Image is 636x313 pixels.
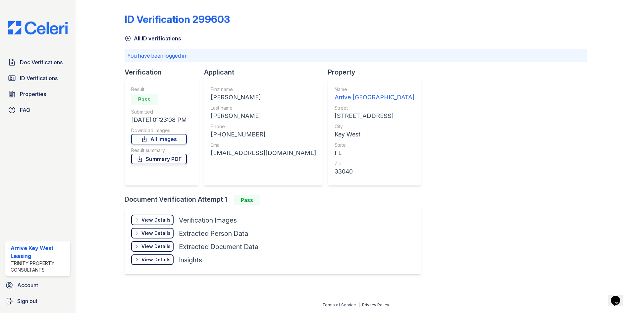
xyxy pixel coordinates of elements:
[131,115,187,125] div: [DATE] 01:23:08 PM
[3,21,73,34] img: CE_Logo_Blue-a8612792a0a2168367f1c8372b55b34899dd931a85d93a1a3d3e32e68fde9ad4.png
[335,160,414,167] div: Zip
[20,58,63,66] span: Doc Verifications
[11,244,68,260] div: Arrive Key West Leasing
[234,195,260,205] div: Pass
[211,142,316,148] div: Email
[131,86,187,93] div: Result
[211,105,316,111] div: Last name
[125,34,181,42] a: All ID verifications
[335,130,414,139] div: Key West
[141,230,171,236] div: View Details
[335,86,414,93] div: Name
[179,229,248,238] div: Extracted Person Data
[211,86,316,93] div: First name
[211,130,316,139] div: [PHONE_NUMBER]
[20,106,30,114] span: FAQ
[5,87,70,101] a: Properties
[17,297,37,305] span: Sign out
[11,260,68,273] div: Trinity Property Consultants
[335,167,414,176] div: 33040
[141,217,171,223] div: View Details
[131,134,187,144] a: All Images
[125,68,204,77] div: Verification
[204,68,328,77] div: Applicant
[335,105,414,111] div: Street
[335,86,414,102] a: Name Arrive [GEOGRAPHIC_DATA]
[362,302,389,307] a: Privacy Policy
[131,109,187,115] div: Submitted
[211,148,316,158] div: [EMAIL_ADDRESS][DOMAIN_NAME]
[141,256,171,263] div: View Details
[335,93,414,102] div: Arrive [GEOGRAPHIC_DATA]
[358,302,360,307] div: |
[17,281,38,289] span: Account
[20,74,58,82] span: ID Verifications
[20,90,46,98] span: Properties
[335,123,414,130] div: City
[335,111,414,121] div: [STREET_ADDRESS]
[5,56,70,69] a: Doc Verifications
[179,255,202,265] div: Insights
[3,294,73,308] a: Sign out
[5,103,70,117] a: FAQ
[335,148,414,158] div: FL
[211,93,316,102] div: [PERSON_NAME]
[141,243,171,250] div: View Details
[179,216,237,225] div: Verification Images
[125,195,426,205] div: Document Verification Attempt 1
[322,302,356,307] a: Terms of Service
[211,111,316,121] div: [PERSON_NAME]
[3,279,73,292] a: Account
[131,94,158,105] div: Pass
[335,142,414,148] div: State
[179,242,258,251] div: Extracted Document Data
[328,68,426,77] div: Property
[5,72,70,85] a: ID Verifications
[131,154,187,164] a: Summary PDF
[608,287,629,306] iframe: chat widget
[211,123,316,130] div: Phone
[125,13,230,25] div: ID Verification 299603
[127,52,584,60] p: You have been logged in
[131,147,187,154] div: Result summary
[131,127,187,134] div: Download Images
